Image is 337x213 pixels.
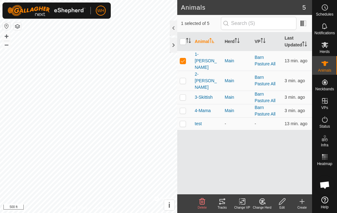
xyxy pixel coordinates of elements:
[7,5,85,16] img: Gallagher Logo
[319,125,330,128] span: Status
[198,206,207,209] span: Delete
[318,69,331,72] span: Animals
[3,33,10,40] button: +
[209,39,214,44] p-sorticon: Activate to sort
[255,105,276,116] a: Barn Pasture All
[302,3,306,12] span: 5
[272,205,292,210] div: Edit
[225,58,250,64] div: Main
[285,58,307,63] span: Sep 12, 2025 at 8:21 AM
[225,107,250,114] div: Main
[320,50,330,54] span: Herds
[255,55,276,66] a: Barn Pasture All
[321,143,328,147] span: Infra
[321,106,328,110] span: VPs
[316,12,333,16] span: Schedules
[3,41,10,48] button: –
[195,71,220,91] span: 2-[PERSON_NAME]
[192,32,222,51] th: Animal
[168,201,170,209] span: i
[292,205,312,210] div: Create
[285,121,307,126] span: Sep 12, 2025 at 8:21 AM
[222,32,252,51] th: Herd
[321,205,329,209] span: Help
[195,121,202,127] span: test
[255,75,276,86] a: Barn Pasture All
[164,200,174,210] button: i
[252,32,282,51] th: VP
[315,176,334,194] div: Open chat
[255,92,276,103] a: Barn Pasture All
[225,78,250,84] div: Main
[252,205,272,210] div: Change Herd
[232,205,252,210] div: Change VP
[285,78,305,83] span: Sep 12, 2025 at 8:31 AM
[285,108,305,113] span: Sep 12, 2025 at 8:31 AM
[195,107,211,114] span: 4-Mama
[3,22,10,30] button: Reset Map
[282,32,312,51] th: Last Updated
[285,95,305,100] span: Sep 12, 2025 at 8:31 AM
[225,94,250,101] div: Main
[317,162,332,166] span: Heatmap
[195,94,213,101] span: 3-Skittish
[195,51,220,71] span: 1-[PERSON_NAME]
[315,31,335,35] span: Notifications
[186,39,191,44] p-sorticon: Activate to sort
[14,23,21,30] button: Map Layers
[315,87,334,91] span: Neckbands
[181,20,221,27] span: 1 selected of 5
[97,7,104,14] span: WH
[255,121,256,126] app-display-virtual-paddock-transition: -
[225,121,250,127] div: -
[261,39,266,44] p-sorticon: Activate to sort
[64,205,87,211] a: Privacy Policy
[181,4,302,11] h2: Animals
[312,194,337,211] a: Help
[235,39,240,44] p-sorticon: Activate to sort
[221,17,296,30] input: Search (S)
[95,205,113,211] a: Contact Us
[302,42,307,47] p-sorticon: Activate to sort
[212,205,232,210] div: Tracks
